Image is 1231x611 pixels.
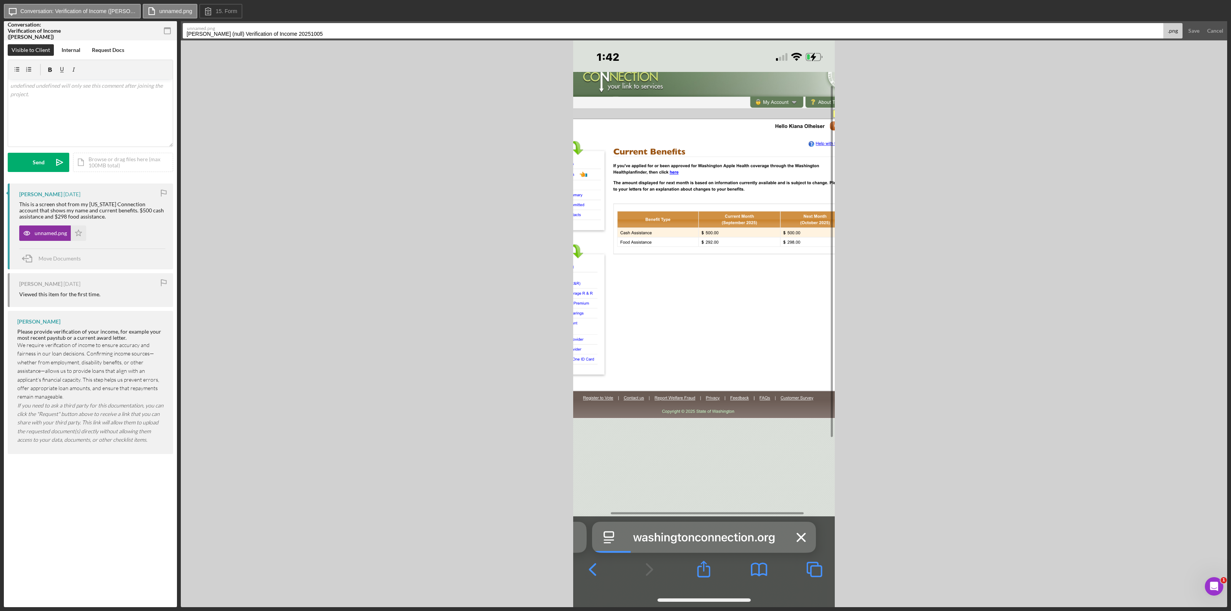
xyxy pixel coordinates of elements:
button: Save [1184,23,1203,38]
span: Move Documents [38,255,81,262]
iframe: Intercom live chat [1205,577,1223,596]
div: [PERSON_NAME] [19,281,62,287]
div: [PERSON_NAME] [17,319,60,325]
div: This is a screen shot from my [US_STATE] Connection account that shows my name and current benefi... [19,201,165,220]
button: Visible to Client [8,44,54,56]
time: 2025-10-05 05:03 [63,191,80,197]
button: unnamed.png [19,225,86,241]
button: Internal [58,44,84,56]
button: Move Documents [19,249,88,268]
label: unnamed.png [187,23,1164,31]
p: ​ [17,401,165,444]
div: Visible to Client [12,44,50,56]
button: unnamed.png [143,4,197,18]
div: .png [1163,23,1183,38]
div: Viewed this item for the first time. [19,291,100,297]
button: 15. Form [199,4,242,18]
div: Request Docs [92,44,124,56]
button: Send [8,153,69,172]
button: Conversation: Verification of Income ([PERSON_NAME]) [4,4,141,18]
span: 1 [1221,577,1227,583]
em: If you need to ask a third party for this documentation, you can click the "Request" button above... [17,402,163,443]
div: [PERSON_NAME] [19,191,62,197]
label: unnamed.png [159,8,192,14]
div: Save [1188,23,1199,38]
label: 15. Form [216,8,237,14]
time: 2025-10-05 04:54 [63,281,80,287]
div: Please provide verification of your income, for example your most recent paystub or a current awa... [17,329,165,341]
img: Preview [181,40,1227,607]
div: Conversation: Verification of Income ([PERSON_NAME]) [8,22,62,40]
p: We require verification of income to ensure accuracy and fairness in our loan decisions. Confirmi... [17,341,165,401]
div: unnamed.png [35,230,67,236]
button: Request Docs [88,44,128,56]
div: Send [33,153,45,172]
div: Internal [62,44,80,56]
label: Conversation: Verification of Income ([PERSON_NAME]) [20,8,136,14]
